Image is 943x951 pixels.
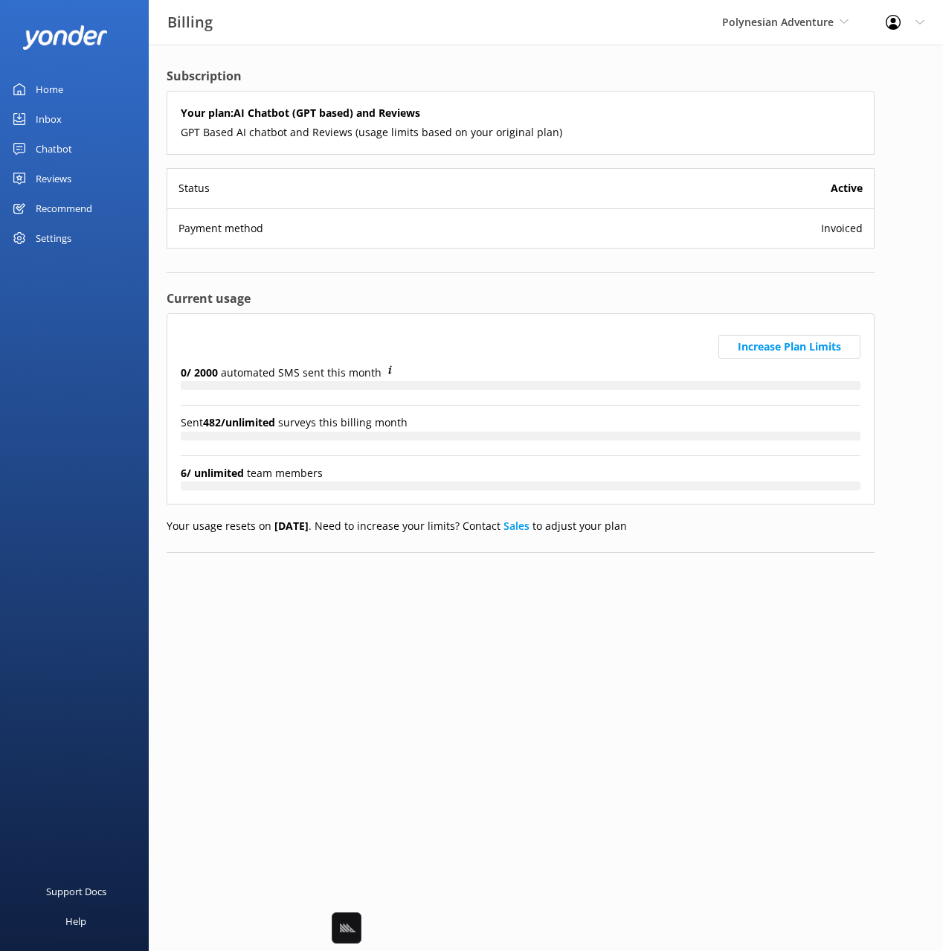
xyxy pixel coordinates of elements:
[22,25,108,50] img: yonder-white-logo.png
[181,365,221,380] strong: 0 / 2000
[167,10,213,34] h3: Billing
[167,289,875,309] h4: Current usage
[831,180,863,196] b: Active
[718,335,860,359] button: Increase Plan Limits
[36,74,63,104] div: Home
[181,124,860,141] p: GPT Based AI chatbot and Reviews (usage limits based on your original plan)
[718,327,860,365] a: Increase Plan Limits
[503,519,530,533] a: Sales
[722,15,834,29] span: Polynesian Adventure
[274,519,309,533] strong: [DATE]
[181,466,247,480] strong: 6 / unlimited
[178,220,263,237] p: Payment method
[36,223,71,253] div: Settings
[36,193,92,223] div: Recommend
[36,164,71,193] div: Reviews
[46,877,106,906] div: Support Docs
[178,180,210,196] p: Status
[181,465,860,481] p: team members
[821,220,863,237] span: Invoiced
[36,104,62,134] div: Inbox
[167,518,875,534] p: Your usage resets on . Need to increase your limits? Contact to adjust your plan
[181,105,860,121] h5: Your plan: AI Chatbot (GPT based) and Reviews
[203,415,278,429] strong: 482 / unlimited
[167,67,875,86] h4: Subscription
[65,906,86,936] div: Help
[36,134,72,164] div: Chatbot
[181,414,860,431] p: Sent surveys this billing month
[181,365,860,381] p: automated SMS sent this month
